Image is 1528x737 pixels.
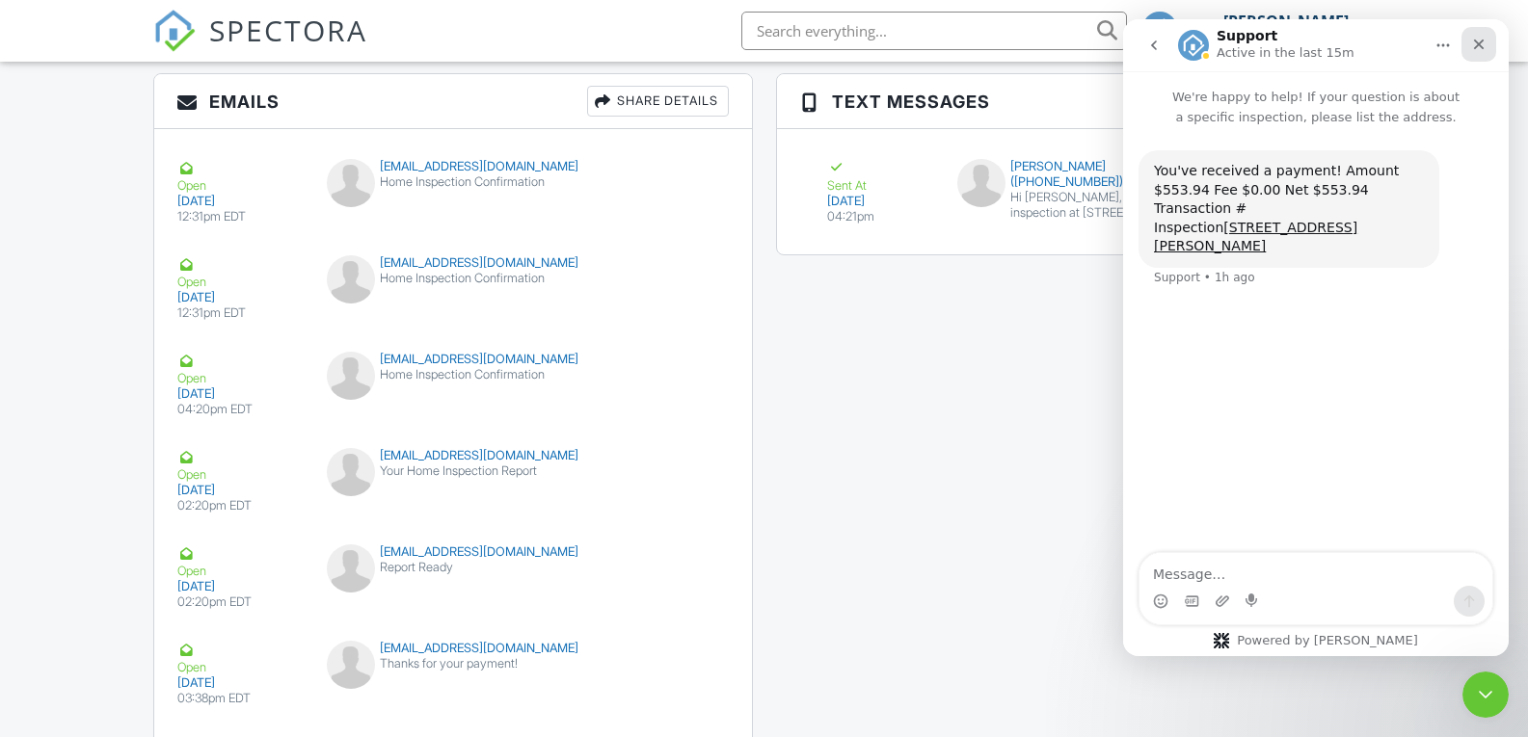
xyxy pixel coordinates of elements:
[177,352,304,386] div: Open
[327,159,579,174] div: [EMAIL_ADDRESS][DOMAIN_NAME]
[741,12,1127,50] input: Search everything...
[177,209,304,224] div: 12:31pm EDT
[177,159,304,194] div: Open
[327,367,579,382] div: Home Inspection Confirmation
[177,194,304,209] div: [DATE]
[1010,190,1194,221] div: Hi [PERSON_NAME], your home inspection at [STREET_ADDRESS][PERSON_NAME] is scheduled for [DATE] 1...
[177,594,304,610] div: 02:20pm EDT
[154,240,752,336] a: Open [DATE] 12:31pm EDT [EMAIL_ADDRESS][DOMAIN_NAME] Home Inspection Confirmation
[177,402,304,417] div: 04:20pm EDT
[177,305,304,321] div: 12:31pm EDT
[153,26,367,66] a: SPECTORA
[177,675,304,691] div: [DATE]
[1123,19,1509,656] iframe: Intercom live chat
[1462,671,1509,718] iframe: Intercom live chat
[327,352,579,367] div: [EMAIL_ADDRESS][DOMAIN_NAME]
[177,290,304,305] div: [DATE]
[154,529,752,625] a: Open [DATE] 02:20pm EDT [EMAIL_ADDRESS][DOMAIN_NAME] Report Ready
[1223,12,1349,31] div: [PERSON_NAME]
[177,483,304,498] div: [DATE]
[327,544,579,560] div: [EMAIL_ADDRESS][DOMAIN_NAME]
[177,691,304,706] div: 03:38pm EDT
[154,336,752,433] a: Open [DATE] 04:20pm EDT [EMAIL_ADDRESS][DOMAIN_NAME] Home Inspection Confirmation
[827,194,934,209] div: [DATE]
[327,448,375,496] img: default-user-f0147aede5fd5fa78ca7ade42f37bd4542148d508eef1c3d3ea960f66861d68b.jpg
[327,560,579,575] div: Report Ready
[327,641,375,689] img: default-user-f0147aede5fd5fa78ca7ade42f37bd4542148d508eef1c3d3ea960f66861d68b.jpg
[327,159,375,207] img: default-user-f0147aede5fd5fa78ca7ade42f37bd4542148d508eef1c3d3ea960f66861d68b.jpg
[177,498,304,513] div: 02:20pm EDT
[209,10,367,50] span: SPECTORA
[327,656,579,671] div: Thanks for your payment!
[327,352,375,400] img: default-user-f0147aede5fd5fa78ca7ade42f37bd4542148d508eef1c3d3ea960f66861d68b.jpg
[154,144,752,240] a: Open [DATE] 12:31pm EDT [EMAIL_ADDRESS][DOMAIN_NAME] Home Inspection Confirmation
[587,86,729,117] div: Share Details
[327,255,375,303] img: default-user-f0147aede5fd5fa78ca7ade42f37bd4542148d508eef1c3d3ea960f66861d68b.jpg
[777,74,1375,129] h3: Text Messages
[154,433,752,529] a: Open [DATE] 02:20pm EDT [EMAIL_ADDRESS][DOMAIN_NAME] Your Home Inspection Report
[957,159,1005,207] img: default-user-f0147aede5fd5fa78ca7ade42f37bd4542148d508eef1c3d3ea960f66861d68b.jpg
[177,255,304,290] div: Open
[327,463,579,479] div: Your Home Inspection Report
[154,74,752,129] h3: Emails
[827,209,934,224] div: 04:21pm
[177,579,304,594] div: [DATE]
[177,386,304,402] div: [DATE]
[327,544,375,592] img: default-user-f0147aede5fd5fa78ca7ade42f37bd4542148d508eef1c3d3ea960f66861d68b.jpg
[327,174,579,190] div: Home Inspection Confirmation
[957,159,1194,190] div: [PERSON_NAME] ([PHONE_NUMBER])
[327,255,579,271] div: [EMAIL_ADDRESS][DOMAIN_NAME]
[177,544,304,579] div: Open
[800,144,1352,240] a: Sent At [DATE] 04:21pm [PERSON_NAME] ([PHONE_NUMBER]) Hi [PERSON_NAME], your home inspection at [...
[154,625,752,722] a: Open [DATE] 03:38pm EDT [EMAIL_ADDRESS][DOMAIN_NAME] Thanks for your payment!
[827,159,934,194] div: Sent At
[177,641,304,675] div: Open
[177,448,304,483] div: Open
[327,271,579,286] div: Home Inspection Confirmation
[327,448,579,463] div: [EMAIL_ADDRESS][DOMAIN_NAME]
[153,10,196,52] img: The Best Home Inspection Software - Spectora
[327,641,579,656] div: [EMAIL_ADDRESS][DOMAIN_NAME]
